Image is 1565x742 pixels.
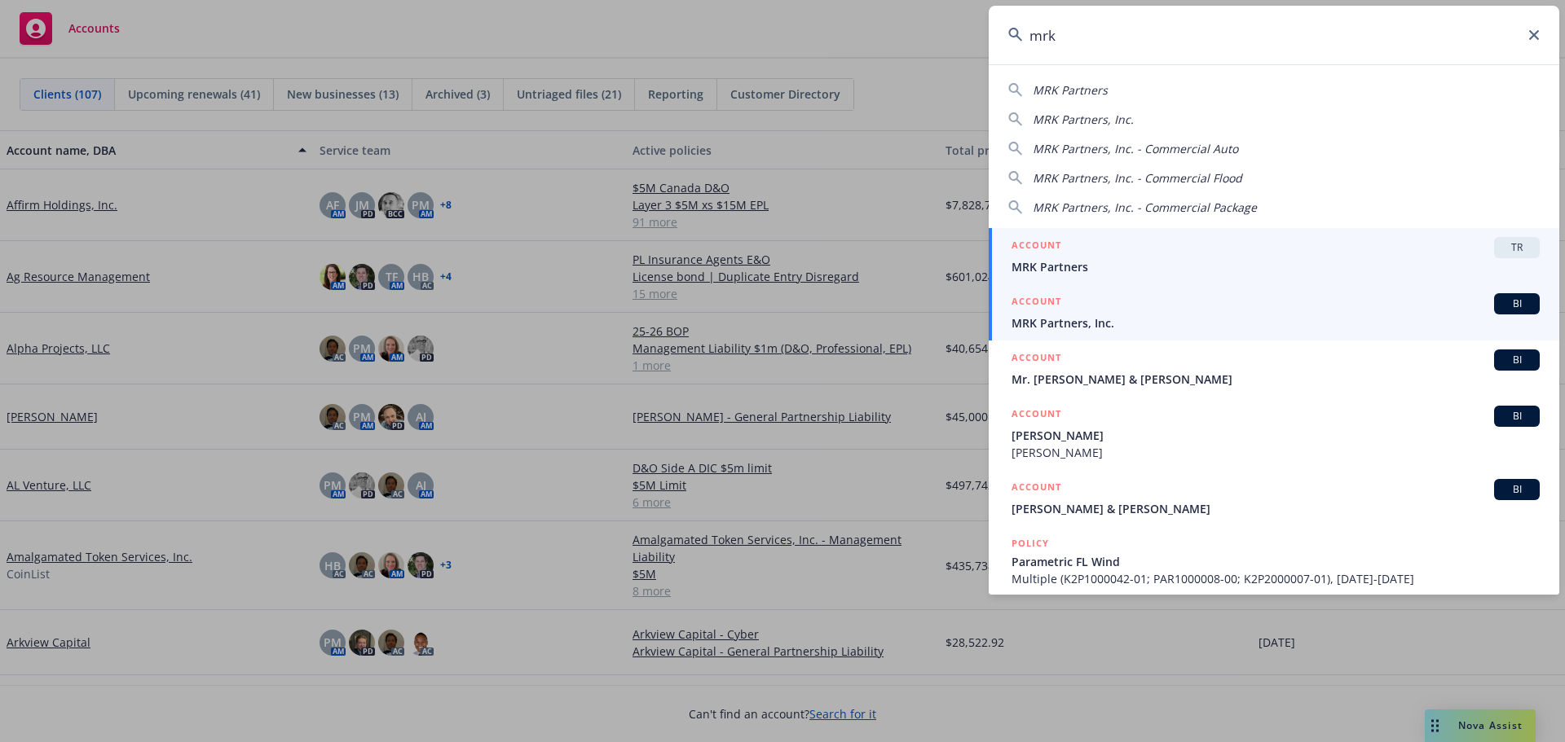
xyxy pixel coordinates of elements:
span: BI [1501,482,1533,497]
span: BI [1501,409,1533,424]
span: MRK Partners, Inc. [1033,112,1134,127]
span: BI [1501,296,1533,311]
span: [PERSON_NAME] [1012,444,1540,461]
h5: ACCOUNT [1012,406,1061,425]
span: Parametric FL Wind [1012,553,1540,570]
span: MRK Partners, Inc. - Commercial Package [1033,200,1257,215]
a: ACCOUNTBIMr. [PERSON_NAME] & [PERSON_NAME] [989,340,1559,397]
span: MRK Partners, Inc. [1012,314,1540,331]
input: Search... [989,6,1559,64]
h5: ACCOUNT [1012,293,1061,313]
span: MRK Partners [1012,258,1540,275]
span: Mr. [PERSON_NAME] & [PERSON_NAME] [1012,371,1540,388]
span: Multiple (K2P1000042-01; PAR1000008-00; K2P2000007-01), [DATE]-[DATE] [1012,570,1540,587]
span: MRK Partners, Inc. - Commercial Flood [1033,170,1242,186]
a: ACCOUNTBI[PERSON_NAME] & [PERSON_NAME] [989,470,1559,526]
h5: ACCOUNT [1012,237,1061,257]
h5: ACCOUNT [1012,349,1061,369]
span: BI [1501,353,1533,367]
h5: ACCOUNT [1012,479,1061,498]
span: [PERSON_NAME] & [PERSON_NAME] [1012,500,1540,517]
span: [PERSON_NAME] [1012,427,1540,444]
span: TR [1501,240,1533,255]
span: MRK Partners, Inc. - Commercial Auto [1033,141,1238,156]
a: POLICYParametric FL WindMultiple (K2P1000042-01; PAR1000008-00; K2P2000007-01), [DATE]-[DATE] [989,526,1559,596]
h5: POLICY [1012,535,1049,551]
a: ACCOUNTBIMRK Partners, Inc. [989,284,1559,340]
span: MRK Partners [1033,82,1108,98]
a: ACCOUNTTRMRK Partners [989,228,1559,284]
a: ACCOUNTBI[PERSON_NAME][PERSON_NAME] [989,397,1559,470]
